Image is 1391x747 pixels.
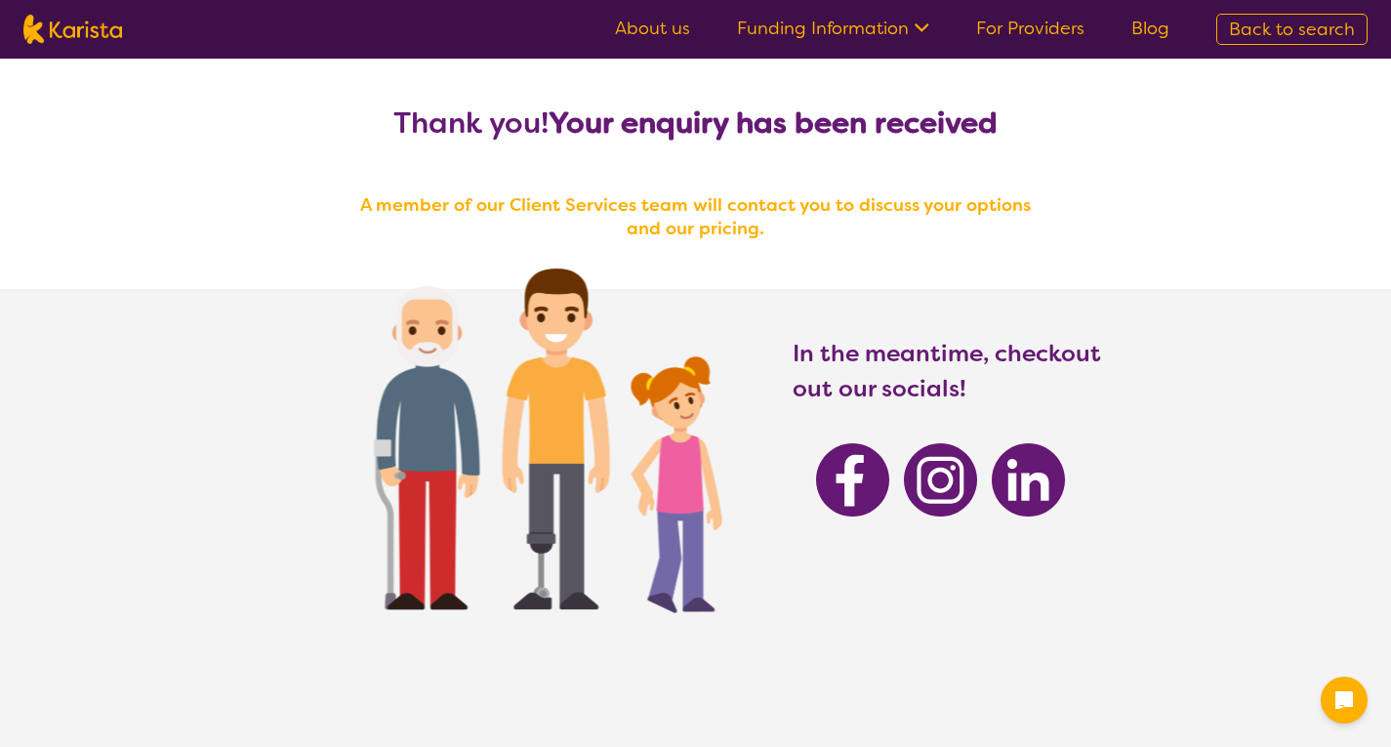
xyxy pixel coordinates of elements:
[345,193,1047,240] h4: A member of our Client Services team will contact you to discuss your options and our pricing.
[23,15,122,44] img: Karista logo
[549,104,998,143] b: Your enquiry has been received
[904,443,977,517] img: Karista Instagram
[737,17,929,40] a: Funding Information
[816,443,889,517] img: Karista Facebook
[1131,17,1169,40] a: Blog
[976,17,1084,40] a: For Providers
[615,17,690,40] a: About us
[1229,18,1355,41] span: Back to search
[793,336,1103,406] h3: In the meantime, checkout out our socials!
[345,105,1047,141] h2: Thank you!
[1216,14,1368,45] a: Back to search
[992,443,1065,517] img: Karista Linkedin
[315,219,763,649] img: Karista provider enquiry success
